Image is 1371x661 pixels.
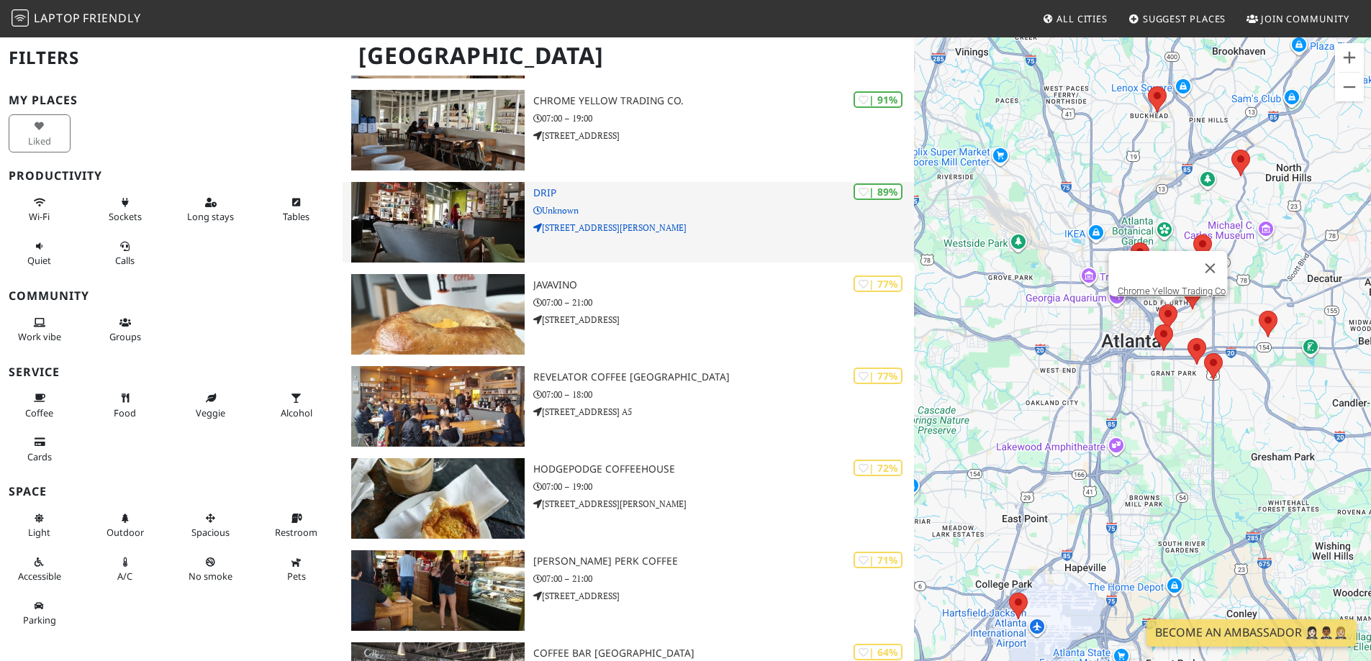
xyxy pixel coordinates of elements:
[180,191,242,229] button: Long stays
[1335,43,1364,72] button: Zoom in
[94,234,156,273] button: Calls
[9,169,334,183] h3: Productivity
[191,526,230,539] span: Spacious
[533,221,914,234] p: [STREET_ADDRESS][PERSON_NAME]
[1123,6,1232,32] a: Suggest Places
[533,313,914,327] p: [STREET_ADDRESS]
[351,550,525,631] img: Inman Perk Coffee
[533,95,914,107] h3: Chrome Yellow Trading Co.
[343,458,914,539] a: Hodgepodge Coffeehouse | 72% Hodgepodge Coffeehouse 07:00 – 19:00 [STREET_ADDRESS][PERSON_NAME]
[12,9,29,27] img: LaptopFriendly
[94,550,156,588] button: A/C
[533,371,914,383] h3: Revelator Coffee [GEOGRAPHIC_DATA]
[18,570,61,583] span: Accessible
[343,182,914,263] a: Drip | 89% Drip Unknown [STREET_ADDRESS][PERSON_NAME]
[533,204,914,217] p: Unknown
[115,254,135,267] span: Video/audio calls
[343,550,914,631] a: Inman Perk Coffee | 71% [PERSON_NAME] Perk Coffee 07:00 – 21:00 [STREET_ADDRESS]
[266,506,327,544] button: Restroom
[533,405,914,419] p: [STREET_ADDRESS] A5
[347,36,911,76] h1: [GEOGRAPHIC_DATA]
[9,506,71,544] button: Light
[18,330,61,343] span: People working
[94,191,156,229] button: Sockets
[9,386,71,424] button: Coffee
[187,210,234,223] span: Long stays
[266,191,327,229] button: Tables
[9,485,334,498] h3: Space
[854,368,902,384] div: | 77%
[27,254,51,267] span: Quiet
[854,275,902,292] div: | 77%
[266,550,327,588] button: Pets
[1335,73,1364,101] button: Zoom out
[533,497,914,511] p: [STREET_ADDRESS][PERSON_NAME]
[1117,286,1227,296] a: Chrome Yellow Trading Co.
[1056,12,1108,25] span: All Cities
[109,210,142,223] span: Power sockets
[287,570,306,583] span: Pet friendly
[1143,12,1226,25] span: Suggest Places
[533,589,914,603] p: [STREET_ADDRESS]
[533,572,914,585] p: 07:00 – 21:00
[114,406,136,419] span: Food
[343,366,914,447] a: Revelator Coffee Grant Park | 77% Revelator Coffee [GEOGRAPHIC_DATA] 07:00 – 18:00 [STREET_ADDRES...
[533,279,914,291] h3: JavaVino
[9,365,334,379] h3: Service
[94,311,156,349] button: Groups
[854,91,902,108] div: | 91%
[533,111,914,125] p: 07:00 – 19:00
[281,406,312,419] span: Alcohol
[23,614,56,626] span: Parking
[34,10,81,26] span: Laptop
[283,210,309,223] span: Work-friendly tables
[9,36,334,80] h2: Filters
[9,289,334,303] h3: Community
[117,570,132,583] span: Air conditioned
[29,210,50,223] span: Stable Wi-Fi
[9,430,71,468] button: Cards
[9,234,71,273] button: Quiet
[351,182,525,263] img: Drip
[351,274,525,355] img: JavaVino
[854,460,902,476] div: | 72%
[854,552,902,568] div: | 71%
[533,187,914,199] h3: Drip
[180,550,242,588] button: No smoke
[533,480,914,493] p: 07:00 – 19:00
[351,366,525,447] img: Revelator Coffee Grant Park
[1193,251,1227,286] button: Close
[533,463,914,475] h3: Hodgepodge Coffeehouse
[351,458,525,539] img: Hodgepodge Coffeehouse
[9,550,71,588] button: Accessible
[180,386,242,424] button: Veggie
[1261,12,1349,25] span: Join Community
[28,526,50,539] span: Natural light
[1241,6,1355,32] a: Join Community
[533,555,914,567] h3: [PERSON_NAME] Perk Coffee
[9,311,71,349] button: Work vibe
[533,647,914,660] h3: Coffee Bar [GEOGRAPHIC_DATA]
[1036,6,1113,32] a: All Cities
[343,274,914,355] a: JavaVino | 77% JavaVino 07:00 – 21:00 [STREET_ADDRESS]
[9,94,334,107] h3: My Places
[12,6,141,32] a: LaptopFriendly LaptopFriendly
[351,90,525,170] img: Chrome Yellow Trading Co.
[533,129,914,142] p: [STREET_ADDRESS]
[94,506,156,544] button: Outdoor
[196,406,225,419] span: Veggie
[9,191,71,229] button: Wi-Fi
[275,526,317,539] span: Restroom
[83,10,140,26] span: Friendly
[854,183,902,200] div: | 89%
[343,90,914,170] a: Chrome Yellow Trading Co. | 91% Chrome Yellow Trading Co. 07:00 – 19:00 [STREET_ADDRESS]
[533,388,914,401] p: 07:00 – 18:00
[94,386,156,424] button: Food
[107,526,144,539] span: Outdoor area
[854,644,902,660] div: | 64%
[9,594,71,632] button: Parking
[27,450,52,463] span: Credit cards
[266,386,327,424] button: Alcohol
[109,330,141,343] span: Group tables
[25,406,53,419] span: Coffee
